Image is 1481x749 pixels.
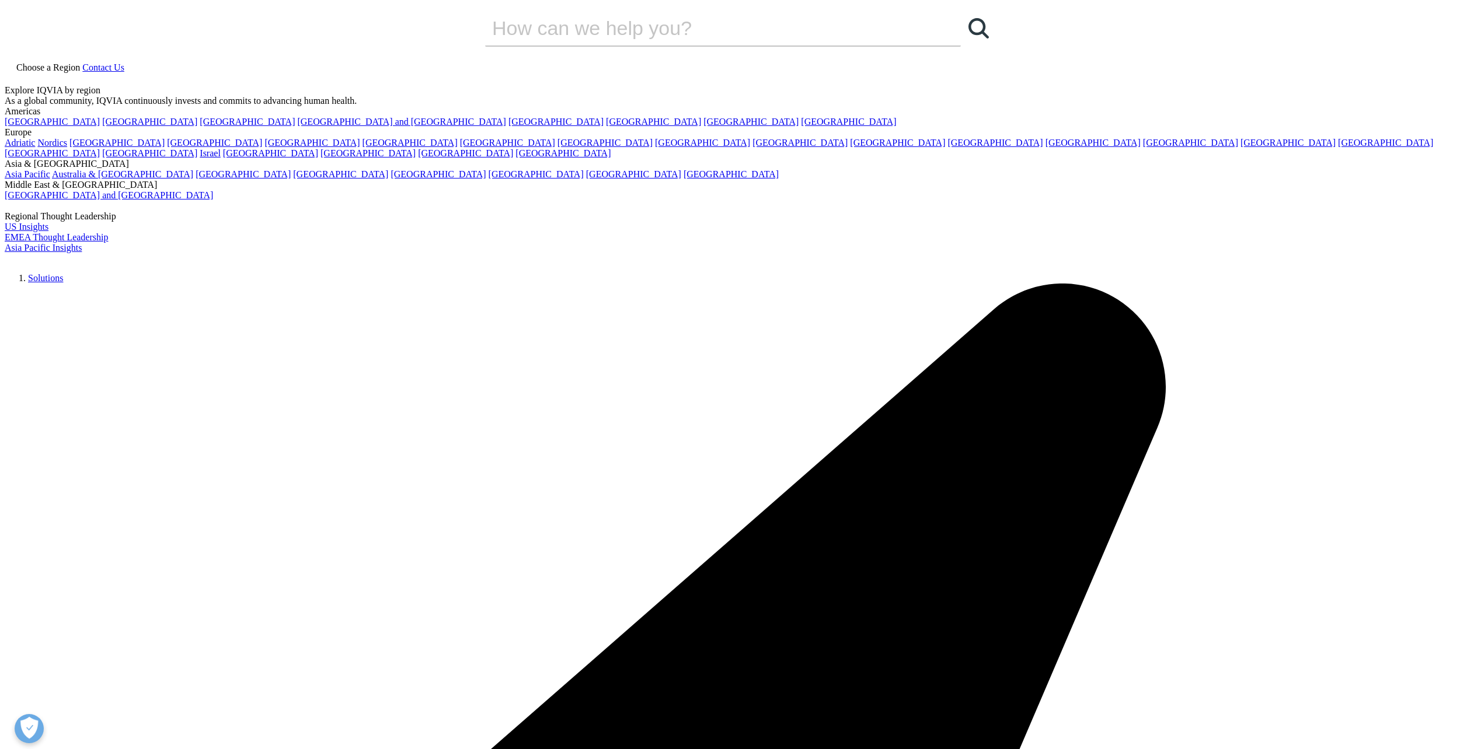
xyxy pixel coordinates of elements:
div: Asia & [GEOGRAPHIC_DATA] [5,159,1476,169]
a: US Insights [5,222,48,232]
a: [GEOGRAPHIC_DATA] [752,138,848,148]
a: [GEOGRAPHIC_DATA] [196,169,291,179]
a: Australia & [GEOGRAPHIC_DATA] [52,169,193,179]
a: [GEOGRAPHIC_DATA] [557,138,653,148]
a: [GEOGRAPHIC_DATA] [102,148,197,158]
a: [GEOGRAPHIC_DATA] [703,117,799,127]
a: Nordics [37,138,67,148]
a: Asia Pacific Insights [5,243,82,253]
a: [GEOGRAPHIC_DATA] [1046,138,1141,148]
a: Asia Pacific [5,169,50,179]
a: [GEOGRAPHIC_DATA] [102,117,197,127]
a: [GEOGRAPHIC_DATA] [460,138,555,148]
a: [GEOGRAPHIC_DATA] [391,169,486,179]
a: [GEOGRAPHIC_DATA] [1143,138,1238,148]
a: [GEOGRAPHIC_DATA] [293,169,388,179]
a: [GEOGRAPHIC_DATA] [418,148,513,158]
a: Search [961,10,996,45]
a: [GEOGRAPHIC_DATA] [606,117,701,127]
a: [GEOGRAPHIC_DATA] [363,138,458,148]
a: EMEA Thought Leadership [5,232,108,242]
a: [GEOGRAPHIC_DATA] [69,138,165,148]
div: Regional Thought Leadership [5,211,1476,222]
a: Contact Us [82,62,124,72]
a: [GEOGRAPHIC_DATA] [1338,138,1433,148]
a: [GEOGRAPHIC_DATA] [508,117,604,127]
a: [GEOGRAPHIC_DATA] [320,148,416,158]
a: [GEOGRAPHIC_DATA] [5,117,100,127]
a: [GEOGRAPHIC_DATA] [515,148,611,158]
button: Open Preferences [15,714,44,743]
a: Israel [200,148,221,158]
span: Choose a Region [16,62,80,72]
a: [GEOGRAPHIC_DATA] and [GEOGRAPHIC_DATA] [297,117,506,127]
a: [GEOGRAPHIC_DATA] [684,169,779,179]
a: [GEOGRAPHIC_DATA] [5,148,100,158]
a: [GEOGRAPHIC_DATA] [655,138,750,148]
a: [GEOGRAPHIC_DATA] [586,169,681,179]
a: [GEOGRAPHIC_DATA] [489,169,584,179]
a: [GEOGRAPHIC_DATA] and [GEOGRAPHIC_DATA] [5,190,213,200]
a: Adriatic [5,138,35,148]
svg: Search [968,18,989,38]
div: As a global community, IQVIA continuously invests and commits to advancing human health. [5,96,1476,106]
a: [GEOGRAPHIC_DATA] [850,138,945,148]
div: Europe [5,127,1476,138]
a: [GEOGRAPHIC_DATA] [200,117,295,127]
input: Search [485,10,928,45]
div: Explore IQVIA by region [5,85,1476,96]
a: Solutions [28,273,63,283]
a: [GEOGRAPHIC_DATA] [223,148,318,158]
a: [GEOGRAPHIC_DATA] [947,138,1043,148]
a: [GEOGRAPHIC_DATA] [801,117,896,127]
a: [GEOGRAPHIC_DATA] [1240,138,1336,148]
div: Americas [5,106,1476,117]
a: [GEOGRAPHIC_DATA] [264,138,360,148]
div: Middle East & [GEOGRAPHIC_DATA] [5,180,1476,190]
a: [GEOGRAPHIC_DATA] [167,138,262,148]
